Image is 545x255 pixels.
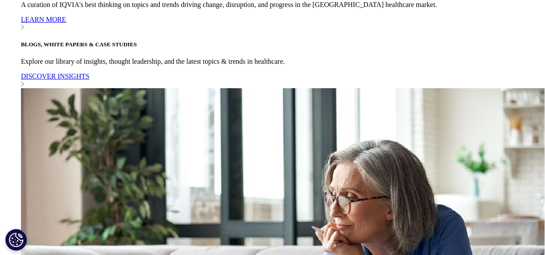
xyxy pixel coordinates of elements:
[21,1,542,9] p: A curation of IQVIA's best thinking on topics and trends driving change, disruption, and progress...
[21,16,542,31] a: LEARN MORE
[21,72,542,88] a: DISCOVER INSIGHTS
[21,58,542,65] p: Explore our library of insights, thought leadership, and the latest topics & trends in healthcare.
[21,41,542,48] h5: BLOGS, WHITE PAPERS & CASE STUDIES
[5,229,27,251] button: Cookies Settings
